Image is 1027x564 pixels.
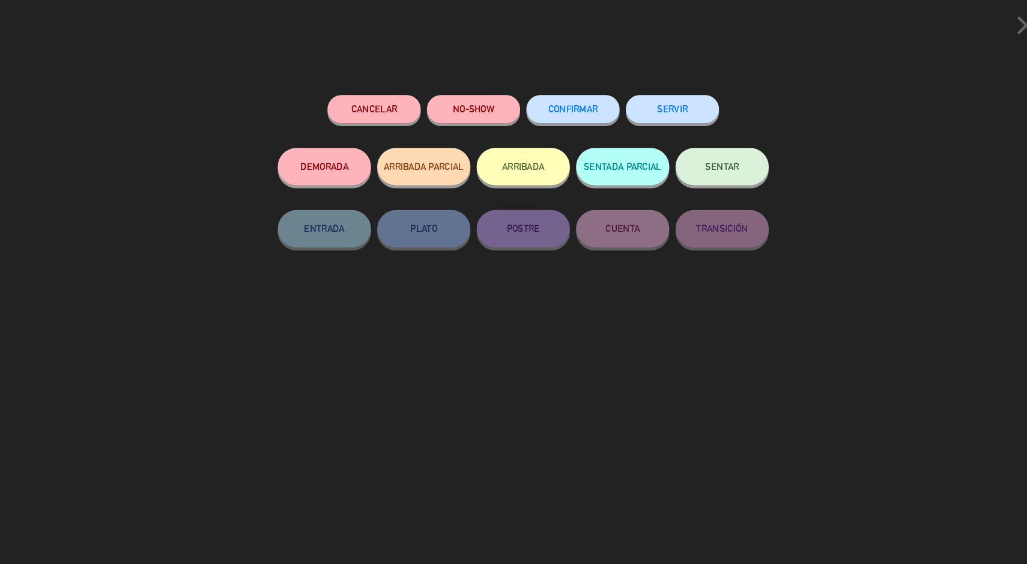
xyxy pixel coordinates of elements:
button: SENTAR [661,143,751,179]
button: SERVIR [613,92,703,119]
button: ENTRADA [276,203,366,239]
i: close [984,10,1014,40]
span: CONFIRMAR [538,100,586,111]
button: POSTRE [468,203,559,239]
button: ARRIBADA [468,143,559,179]
button: PLATO [372,203,462,239]
span: SENTAR [689,156,722,166]
span: ARRIBADA PARCIAL [379,156,456,166]
button: close [981,9,1018,44]
button: DEMORADA [276,143,366,179]
button: CONFIRMAR [517,92,607,119]
button: ARRIBADA PARCIAL [372,143,462,179]
button: Cancelar [324,92,414,119]
button: CUENTA [565,203,655,239]
button: SENTADA PARCIAL [565,143,655,179]
button: NO-SHOW [420,92,510,119]
button: TRANSICIÓN [661,203,751,239]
